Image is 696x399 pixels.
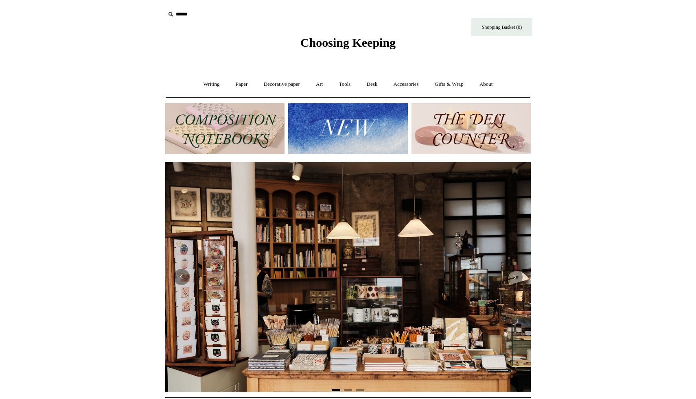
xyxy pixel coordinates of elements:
[344,389,352,391] button: Page 2
[471,18,532,36] a: Shopping Basket (0)
[228,74,255,95] a: Paper
[411,103,531,154] img: The Deli Counter
[332,389,340,391] button: Page 1
[427,74,471,95] a: Gifts & Wrap
[386,74,426,95] a: Accessories
[356,389,364,391] button: Page 3
[300,42,396,48] a: Choosing Keeping
[309,74,330,95] a: Art
[196,74,227,95] a: Writing
[256,74,307,95] a: Decorative paper
[165,162,531,392] img: 20250131 INSIDE OF THE SHOP.jpg__PID:b9484a69-a10a-4bde-9e8d-1408d3d5e6ad
[173,269,190,285] button: Previous
[359,74,385,95] a: Desk
[332,74,358,95] a: Tools
[288,103,407,154] img: New.jpg__PID:f73bdf93-380a-4a35-bcfe-7823039498e1
[506,269,523,285] button: Next
[472,74,500,95] a: About
[300,36,396,49] span: Choosing Keeping
[165,103,285,154] img: 202302 Composition ledgers.jpg__PID:69722ee6-fa44-49dd-a067-31375e5d54ec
